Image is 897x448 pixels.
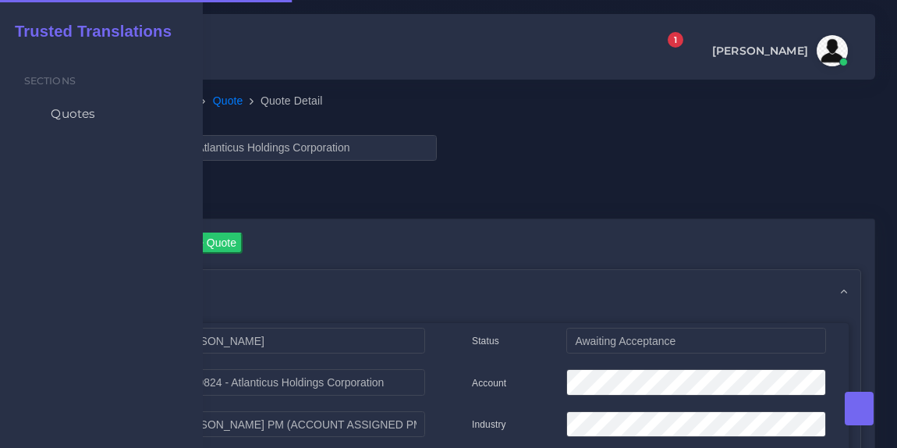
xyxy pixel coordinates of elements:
div: Quote information [37,270,860,310]
span: Quotes [51,105,95,123]
a: Quote [213,93,243,109]
input: Clone Quote [168,233,243,254]
input: pm [165,411,425,438]
h2: Trusted Translations [4,22,172,41]
span: [PERSON_NAME] [712,45,808,56]
span: 1 [668,32,683,48]
img: avatar [817,35,848,66]
a: Trusted Translations [4,19,172,44]
li: Quote Detail [243,93,323,109]
label: Industry [472,418,506,432]
a: [PERSON_NAME]avatar [704,35,853,66]
label: Status [472,334,499,348]
span: Sections [24,75,76,87]
a: Quotes [12,98,191,130]
label: Account [472,376,506,390]
a: 1 [654,41,681,62]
